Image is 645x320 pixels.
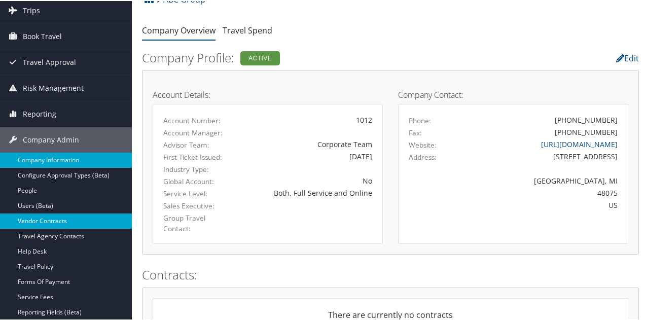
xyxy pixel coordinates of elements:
div: [DATE] [238,150,372,161]
a: Edit [616,52,639,63]
h4: Company Contact: [398,90,628,98]
div: Active [240,50,280,64]
div: [STREET_ADDRESS] [465,150,618,161]
a: Company Overview [142,24,216,35]
label: Account Manager: [163,127,223,137]
label: Address: [409,151,437,161]
span: Risk Management [23,75,84,100]
label: Service Level: [163,188,223,198]
label: Global Account: [163,175,223,186]
label: Sales Executive: [163,200,223,210]
div: Corporate Team [238,138,372,149]
label: Phone: [409,115,431,125]
a: Travel Spend [223,24,272,35]
div: [PHONE_NUMBER] [555,126,618,136]
span: Reporting [23,100,56,126]
span: Book Travel [23,23,62,48]
div: 48075 [465,187,618,197]
label: Account Number: [163,115,223,125]
label: Advisor Team: [163,139,223,149]
label: Group Travel Contact: [163,212,223,233]
div: No [238,174,372,185]
h4: Account Details: [153,90,383,98]
h2: Contracts: [142,265,639,282]
div: Both, Full Service and Online [238,187,372,197]
div: [GEOGRAPHIC_DATA], MI [465,174,618,185]
div: 1012 [238,114,372,124]
label: First Ticket Issued: [163,151,223,161]
div: [PHONE_NUMBER] [555,114,618,124]
label: Fax: [409,127,422,137]
div: US [465,199,618,209]
span: Company Admin [23,126,79,152]
label: Industry Type: [163,163,223,173]
span: Travel Approval [23,49,76,74]
label: Website: [409,139,437,149]
h2: Company Profile: [142,48,468,65]
a: [URL][DOMAIN_NAME] [541,138,618,148]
